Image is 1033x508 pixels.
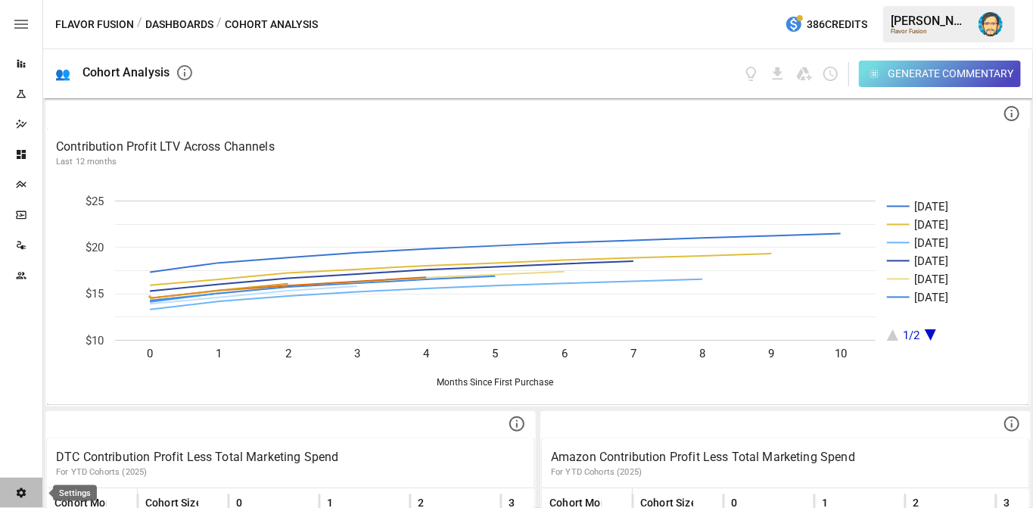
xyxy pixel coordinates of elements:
[437,377,554,388] text: Months Since First Purchase
[795,65,813,83] button: Save as Google Doc
[979,12,1003,36] img: Dana Basken
[56,448,525,466] p: DTC Contribution Profit Less Total Marketing Spend
[914,200,948,213] text: [DATE]
[147,347,153,360] text: 0
[86,287,104,301] text: $15
[914,273,948,286] text: [DATE]
[562,347,568,360] text: 6
[888,64,1013,83] div: Generate Commentary
[891,14,969,28] div: [PERSON_NAME]
[969,3,1012,45] button: Dana Basken
[914,254,948,268] text: [DATE]
[807,15,867,34] span: 386 Credits
[86,334,104,347] text: $10
[493,347,499,360] text: 5
[145,15,213,34] button: Dashboards
[56,466,525,478] p: For YTD Cohorts (2025)
[47,178,1022,405] svg: A chart.
[82,65,170,79] div: Cohort Analysis
[423,347,430,360] text: 4
[53,485,97,501] div: Settings
[55,67,70,81] div: 👥
[56,138,1020,156] p: Contribution Profit LTV Across Channels
[551,448,1020,466] p: Amazon Contribution Profit Less Total Marketing Spend
[891,28,969,35] div: Flavor Fusion
[859,61,1022,87] button: Generate Commentary
[630,347,636,360] text: 7
[779,11,873,39] button: 386Credits
[742,65,760,83] button: View documentation
[354,347,360,360] text: 3
[822,65,839,83] button: Schedule dashboard
[551,466,1020,478] p: For YTD Cohorts (2025)
[216,15,222,34] div: /
[904,329,920,342] text: 1/2
[137,15,142,34] div: /
[769,347,775,360] text: 9
[914,236,948,250] text: [DATE]
[769,65,786,83] button: Download dashboard
[835,347,847,360] text: 10
[216,347,222,360] text: 1
[56,156,1020,168] p: Last 12 months
[914,218,948,232] text: [DATE]
[914,291,948,304] text: [DATE]
[699,347,705,360] text: 8
[86,195,104,208] text: $25
[285,347,291,360] text: 2
[55,15,134,34] button: Flavor Fusion
[86,241,104,254] text: $20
